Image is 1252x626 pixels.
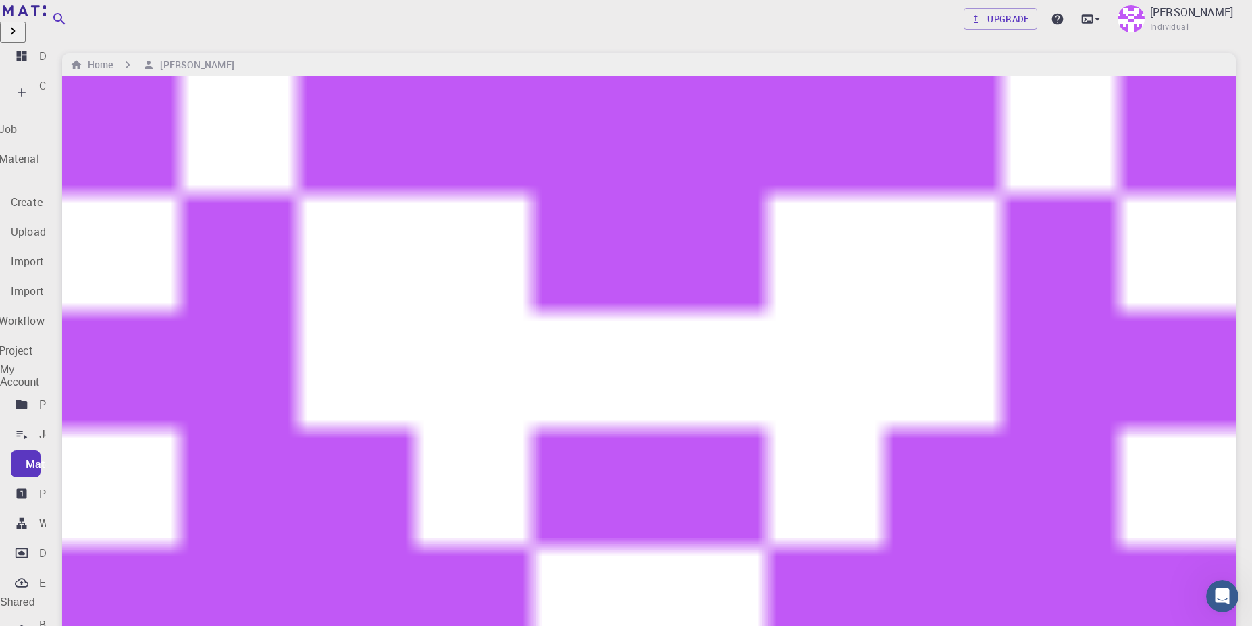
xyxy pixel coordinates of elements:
[11,224,66,240] p: Upload File
[11,480,41,507] a: Properties
[11,72,41,113] div: Create
[24,9,89,22] span: Assistenza
[39,575,122,591] p: External Uploads
[39,78,71,94] p: Create
[39,545,80,561] p: Dropbox
[68,57,237,72] nav: breadcrumb
[26,456,72,472] p: Materials
[11,283,118,299] p: Import from 3rd Party
[11,253,97,269] p: Import from Bank
[11,421,41,448] a: Jobs
[39,396,80,413] p: Projects
[1150,4,1233,20] p: [PERSON_NAME]
[11,43,41,70] a: Dashboard
[39,48,93,64] p: Dashboard
[11,391,41,418] a: Projects
[39,486,89,502] p: Properties
[39,515,90,531] p: Workflows
[11,450,41,477] a: Materials
[155,57,234,72] h6: [PERSON_NAME]
[39,426,63,442] p: Jobs
[964,8,1037,30] a: Upgrade
[11,569,41,596] a: External Uploads
[11,510,41,537] a: Workflows
[1206,580,1238,612] iframe: Intercom live chat
[1150,20,1189,34] span: Individual
[11,194,86,210] p: Create Material
[11,540,41,567] a: Dropbox
[1118,5,1145,32] img: Paolo Carecci
[82,57,113,72] h6: Home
